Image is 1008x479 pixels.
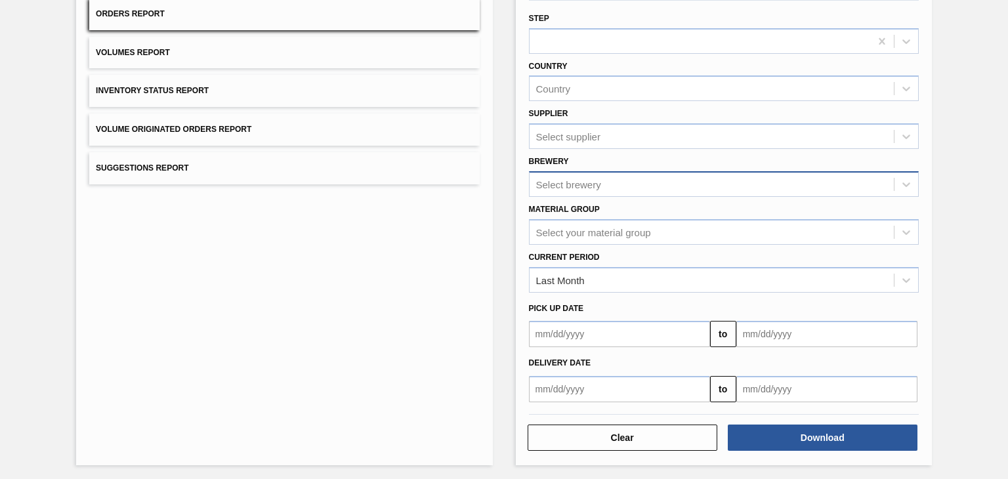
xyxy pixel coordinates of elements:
input: mm/dd/yyyy [529,376,710,402]
span: Suggestions Report [96,163,188,173]
label: Country [529,62,568,71]
button: Volume Originated Orders Report [89,114,479,146]
span: Pick up Date [529,304,584,313]
input: mm/dd/yyyy [736,321,917,347]
button: Clear [528,425,717,451]
input: mm/dd/yyyy [736,376,917,402]
span: Volume Originated Orders Report [96,125,251,134]
button: Volumes Report [89,37,479,69]
span: Volumes Report [96,48,170,57]
button: Suggestions Report [89,152,479,184]
button: Inventory Status Report [89,75,479,107]
button: to [710,376,736,402]
label: Step [529,14,549,23]
label: Material Group [529,205,600,214]
button: Download [728,425,917,451]
label: Current Period [529,253,600,262]
label: Brewery [529,157,569,166]
span: Delivery Date [529,358,591,367]
div: Select your material group [536,226,651,238]
label: Supplier [529,109,568,118]
button: to [710,321,736,347]
span: Inventory Status Report [96,86,209,95]
input: mm/dd/yyyy [529,321,710,347]
div: Select supplier [536,131,600,142]
div: Select brewery [536,178,601,190]
span: Orders Report [96,9,165,18]
div: Country [536,83,571,94]
div: Last Month [536,274,585,285]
